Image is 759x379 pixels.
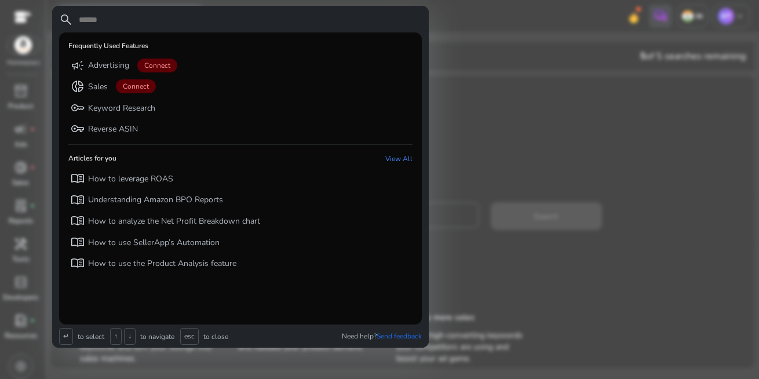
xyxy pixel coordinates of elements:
a: View All [385,154,413,163]
span: campaign [71,59,85,72]
span: ↑ [110,328,122,345]
span: Connect [116,79,156,93]
span: menu_book [71,256,85,270]
span: menu_book [71,172,85,185]
p: How to leverage ROAS [88,173,173,185]
p: Understanding Amazon BPO Reports [88,194,223,206]
p: to select [75,332,104,341]
p: How to use SellerApp’s Automation [88,237,220,249]
span: menu_book [71,235,85,249]
p: Keyword Research [88,103,155,114]
h6: Frequently Used Features [68,42,148,50]
span: search [59,13,73,27]
span: Connect [137,59,177,72]
p: Sales [88,81,108,93]
p: Need help? [342,331,422,341]
p: Reverse ASIN [88,123,138,135]
span: ↵ [59,328,73,345]
p: to navigate [138,332,174,341]
span: menu_book [71,193,85,207]
p: How to use the Product Analysis feature [88,258,236,269]
p: to close [201,332,228,341]
span: key [71,101,85,115]
p: Advertising [88,60,129,71]
span: Send feedback [377,331,422,341]
span: esc [180,328,199,345]
span: vpn_key [71,122,85,136]
span: menu_book [71,214,85,228]
span: donut_small [71,79,85,93]
p: How to analyze the Net Profit Breakdown chart [88,216,260,227]
span: ↓ [124,328,136,345]
h6: Articles for you [68,154,116,163]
